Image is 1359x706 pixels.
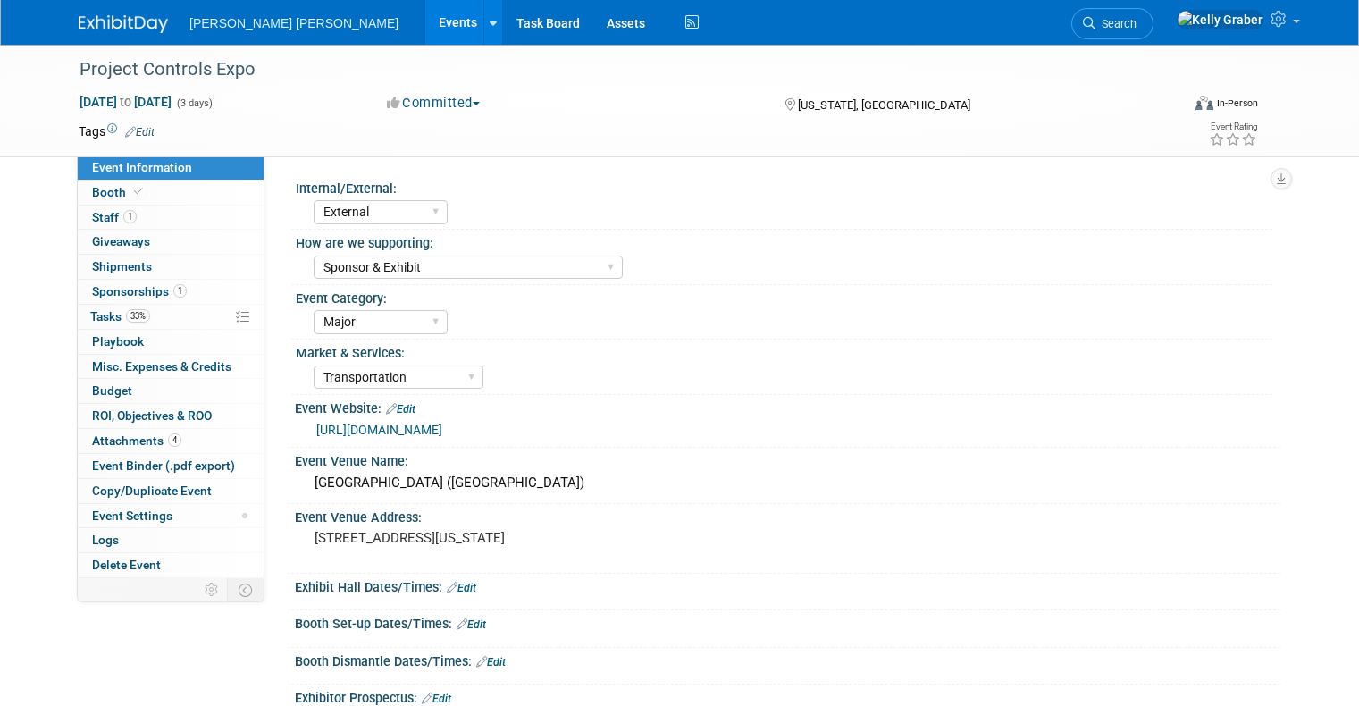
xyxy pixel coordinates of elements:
span: Playbook [92,334,144,349]
div: Booth Dismantle Dates/Times: [295,648,1280,671]
td: Toggle Event Tabs [228,578,264,601]
a: Delete Event [78,553,264,577]
a: [URL][DOMAIN_NAME] [316,423,442,437]
div: Booth Set-up Dates/Times: [295,610,1280,634]
a: Tasks33% [78,305,264,329]
a: Staff1 [78,206,264,230]
span: Giveaways [92,234,150,248]
img: Kelly Graber [1177,10,1263,29]
div: Event Website: [295,395,1280,418]
span: Logs [92,533,119,547]
span: [DATE] [DATE] [79,94,172,110]
a: Booth [78,181,264,205]
a: Logs [78,528,264,552]
div: Market & Services: [296,340,1272,362]
span: to [117,95,134,109]
a: Copy/Duplicate Event [78,479,264,503]
div: Event Venue Name: [295,448,1280,470]
div: In-Person [1216,97,1258,110]
span: Event Information [92,160,192,174]
span: 33% [126,309,150,323]
img: Format-Inperson.png [1195,96,1213,110]
span: Staff [92,210,137,224]
span: Event Binder (.pdf export) [92,458,235,473]
span: ROI, Objectives & ROO [92,408,212,423]
a: Edit [422,693,451,705]
span: Sponsorships [92,284,187,298]
span: (3 days) [175,97,213,109]
a: Budget [78,379,264,403]
td: Tags [79,122,155,140]
span: Budget [92,383,132,398]
a: Edit [386,403,415,416]
a: Edit [447,582,476,594]
span: 1 [173,284,187,298]
span: 1 [123,210,137,223]
span: [PERSON_NAME] [PERSON_NAME] [189,16,398,30]
div: Event Category: [296,285,1272,307]
span: Modified Layout [242,513,247,518]
div: Event Venue Address: [295,504,1280,526]
div: Exhibit Hall Dates/Times: [295,574,1280,597]
a: Event Binder (.pdf export) [78,454,264,478]
pre: [STREET_ADDRESS][US_STATE] [315,530,686,546]
span: Event Settings [92,508,172,523]
div: Event Rating [1209,122,1257,131]
span: Attachments [92,433,181,448]
div: [GEOGRAPHIC_DATA] ([GEOGRAPHIC_DATA]) [308,469,1267,497]
a: Shipments [78,255,264,279]
span: Copy/Duplicate Event [92,483,212,498]
div: Internal/External: [296,175,1272,198]
td: Personalize Event Tab Strip [197,578,228,601]
i: Booth reservation complete [134,187,143,197]
a: Attachments4 [78,429,264,453]
a: Edit [476,656,506,668]
a: Sponsorships1 [78,280,264,304]
a: ROI, Objectives & ROO [78,404,264,428]
span: Search [1095,17,1137,30]
span: [US_STATE], [GEOGRAPHIC_DATA] [798,98,970,112]
button: Committed [381,94,487,113]
span: Booth [92,185,147,199]
div: Project Controls Expo [73,54,1158,86]
a: Giveaways [78,230,264,254]
div: How are we supporting: [296,230,1272,252]
span: Delete Event [92,558,161,572]
a: Misc. Expenses & Credits [78,355,264,379]
a: Event Information [78,155,264,180]
a: Event Settings [78,504,264,528]
a: Search [1071,8,1153,39]
div: Event Format [1084,93,1258,120]
a: Edit [125,126,155,139]
a: Playbook [78,330,264,354]
a: Edit [457,618,486,631]
span: 4 [168,433,181,447]
span: Tasks [90,309,150,324]
img: ExhibitDay [79,15,168,33]
span: Shipments [92,259,152,273]
span: Misc. Expenses & Credits [92,359,231,374]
